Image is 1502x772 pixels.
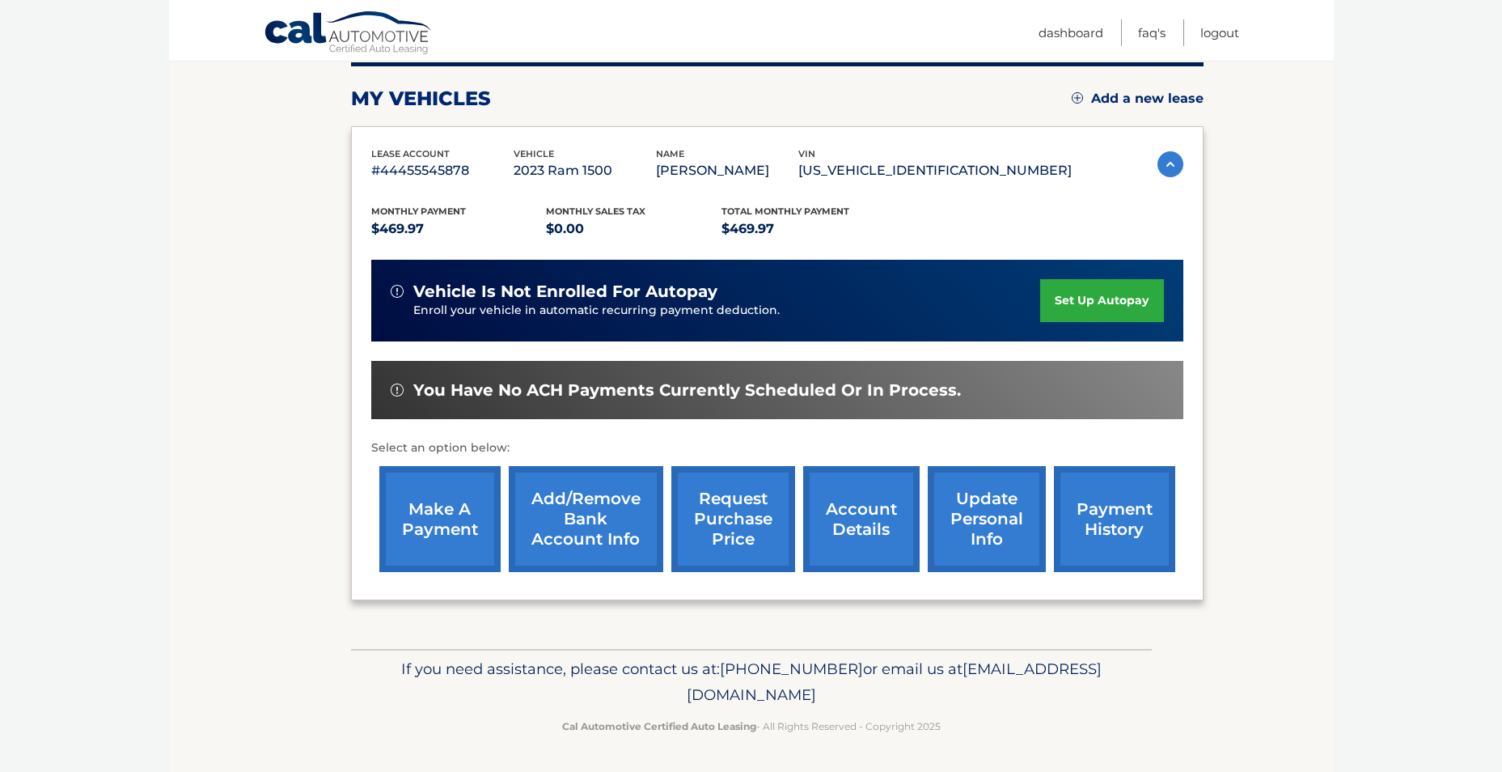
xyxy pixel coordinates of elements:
[351,87,491,111] h2: my vehicles
[391,285,404,298] img: alert-white.svg
[371,439,1183,458] p: Select an option below:
[928,466,1046,572] a: update personal info
[721,218,897,240] p: $469.97
[1072,91,1204,107] a: Add a new lease
[509,466,663,572] a: Add/Remove bank account info
[687,660,1102,704] span: [EMAIL_ADDRESS][DOMAIN_NAME]
[391,384,404,397] img: alert-white.svg
[546,218,721,240] p: $0.00
[798,148,815,159] span: vin
[371,159,514,182] p: #44455545878
[1157,151,1183,177] img: accordion-active.svg
[671,466,795,572] a: request purchase price
[546,206,645,217] span: Monthly sales Tax
[413,302,1041,320] p: Enroll your vehicle in automatic recurring payment deduction.
[514,148,554,159] span: vehicle
[721,206,849,217] span: Total Monthly Payment
[656,148,684,159] span: name
[720,660,863,678] span: [PHONE_NUMBER]
[1040,279,1163,322] a: set up autopay
[379,466,501,572] a: make a payment
[371,206,466,217] span: Monthly Payment
[264,11,434,57] a: Cal Automotive
[798,159,1072,182] p: [US_VEHICLE_IDENTIFICATION_NUMBER]
[656,159,798,182] p: [PERSON_NAME]
[371,218,547,240] p: $469.97
[1072,92,1083,104] img: add.svg
[1200,19,1239,46] a: Logout
[1138,19,1166,46] a: FAQ's
[371,148,450,159] span: lease account
[803,466,920,572] a: account details
[362,718,1141,735] p: - All Rights Reserved - Copyright 2025
[413,282,717,302] span: vehicle is not enrolled for autopay
[562,720,756,732] strong: Cal Automotive Certified Auto Leasing
[1039,19,1103,46] a: Dashboard
[362,656,1141,708] p: If you need assistance, please contact us at: or email us at
[514,159,656,182] p: 2023 Ram 1500
[1054,466,1175,572] a: payment history
[413,380,961,401] span: You have no ACH payments currently scheduled or in process.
